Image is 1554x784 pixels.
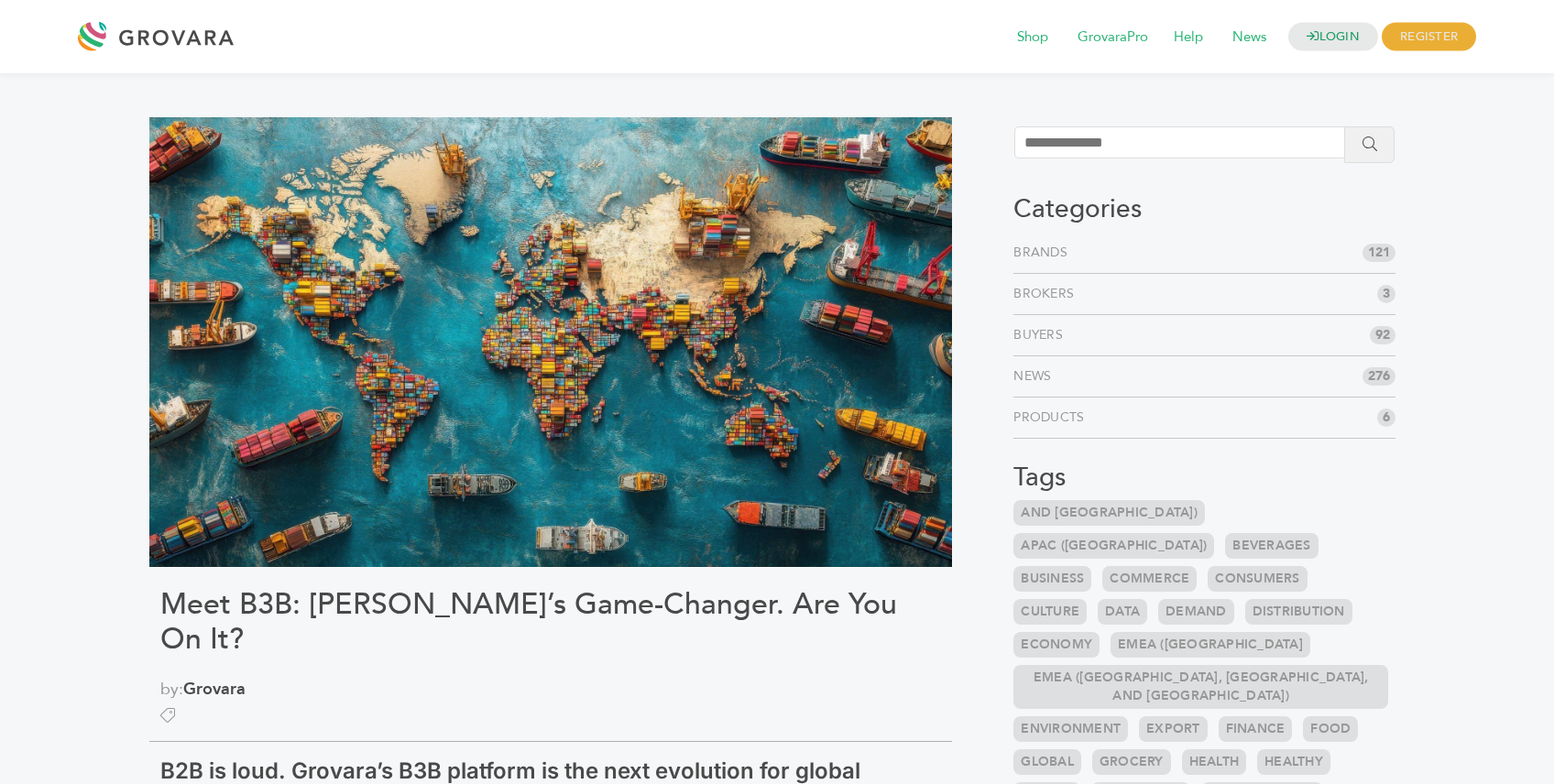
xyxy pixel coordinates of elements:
[160,677,941,702] span: by:
[1161,27,1216,48] a: Help
[1013,566,1091,592] a: Business
[1220,20,1279,55] span: News
[1370,326,1395,344] span: 92
[1092,749,1171,775] a: Grocery
[1013,632,1100,658] a: Economy
[1208,566,1307,592] a: Consumers
[183,678,246,701] a: Grovara
[1013,408,1091,427] a: Products
[1004,27,1061,48] a: Shop
[1013,326,1070,344] a: Buyers
[1098,599,1147,625] a: Data
[1013,749,1081,775] a: Global
[1111,632,1310,658] a: EMEA ([GEOGRAPHIC_DATA]
[1219,716,1293,742] a: Finance
[1013,716,1128,742] a: Environment
[1102,566,1197,592] a: Commerce
[160,587,941,658] h1: Meet B3B: [PERSON_NAME]’s Game-Changer. Are You On It?
[1257,749,1330,775] a: Healthy
[1303,716,1358,742] a: Food
[1288,23,1378,51] a: LOGIN
[1377,408,1395,427] span: 6
[1139,716,1208,742] a: Export
[1065,20,1161,55] span: GrovaraPro
[1225,533,1318,559] a: Beverages
[1161,20,1216,55] span: Help
[1013,367,1058,386] a: News
[1362,367,1395,386] span: 276
[1362,244,1395,262] span: 121
[1004,20,1061,55] span: Shop
[1377,285,1395,303] span: 3
[1013,194,1395,225] h3: Categories
[1182,749,1247,775] a: Health
[1013,665,1388,709] a: EMEA ([GEOGRAPHIC_DATA], [GEOGRAPHIC_DATA], and [GEOGRAPHIC_DATA])
[1013,599,1087,625] a: Culture
[1013,244,1075,262] a: Brands
[1013,285,1081,303] a: Brokers
[1065,27,1161,48] a: GrovaraPro
[1382,23,1476,51] span: REGISTER
[1245,599,1352,625] a: Distribution
[1220,27,1279,48] a: News
[1013,463,1395,494] h3: Tags
[1158,599,1234,625] a: Demand
[1013,533,1214,559] a: APAC ([GEOGRAPHIC_DATA])
[1013,500,1205,526] a: and [GEOGRAPHIC_DATA])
